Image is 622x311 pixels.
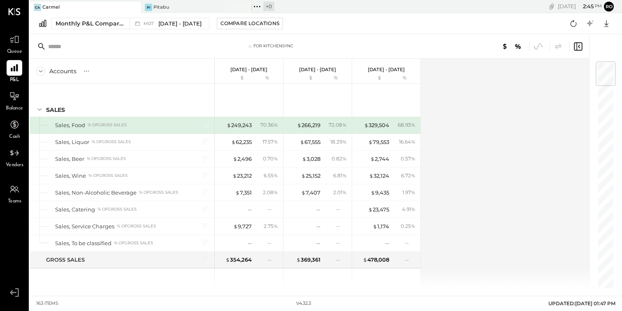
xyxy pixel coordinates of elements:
span: Teams [8,198,21,205]
div: Sales, To be classified [55,239,111,247]
span: $ [232,172,237,179]
a: P&L [0,60,28,84]
span: $ [300,139,304,145]
div: 23,212 [232,172,252,180]
span: $ [301,172,306,179]
div: 2.75 [264,223,278,230]
div: 18.29 [330,138,347,146]
div: Carmel [42,4,60,11]
div: 0.82 [332,155,347,162]
span: $ [233,155,237,162]
div: 1.97 [402,189,415,196]
div: 17.57 [262,138,278,146]
button: Compare Locations [217,18,283,29]
div: 369,361 [296,256,320,264]
span: % [411,121,415,128]
div: 9,727 [233,223,252,230]
div: -- [336,206,347,213]
span: % [342,121,347,128]
div: + 0 [263,2,274,11]
div: 68.93 [398,121,415,129]
div: 249,243 [227,121,252,129]
div: $ [288,75,320,81]
span: % [274,121,278,128]
span: % [274,172,278,179]
div: -- [267,206,278,213]
p: [DATE] - [DATE] [299,67,336,72]
span: $ [301,189,306,196]
div: Ca [34,4,41,11]
div: Pi [145,4,152,11]
span: % [342,172,347,179]
div: Sales, Non-Alcoholic Beverage [55,189,137,197]
div: 79,553 [368,138,389,146]
div: Accounts [49,67,77,75]
span: % [411,206,415,212]
div: 354,264 [225,256,252,264]
span: $ [225,256,230,263]
div: -- [405,256,415,263]
span: % [274,138,278,145]
div: -- [316,206,320,214]
span: $ [296,256,301,263]
span: % [411,155,415,162]
span: % [274,189,278,195]
p: [DATE] - [DATE] [230,67,267,72]
span: % [411,189,415,195]
div: -- [267,239,278,246]
span: $ [227,122,231,128]
div: 25,152 [301,172,320,180]
div: 72.08 [329,121,347,129]
div: $ [219,75,252,81]
div: Sales, Catering [55,206,95,214]
span: Balance [6,105,23,112]
div: -- [316,223,320,230]
span: pm [595,3,602,9]
div: 0.57 [401,155,415,162]
div: 6.55 [264,172,278,179]
div: 478,008 [363,256,389,264]
button: Monthly P&L Comparison M07[DATE] - [DATE] [51,18,209,29]
div: 9,435 [371,189,389,197]
a: Balance [0,88,28,112]
div: % of GROSS SALES [92,139,131,145]
span: P&L [10,77,19,84]
div: $ [356,75,389,81]
div: 2,744 [370,155,389,163]
div: 2.01 [333,189,347,196]
div: 163 items [36,300,58,307]
span: $ [364,122,369,128]
div: -- [336,239,347,246]
div: GROSS SALES [46,256,85,264]
span: % [274,155,278,162]
span: $ [371,189,375,196]
div: v 4.32.3 [296,300,311,307]
div: 7,407 [301,189,320,197]
span: Vendors [6,162,23,169]
div: 3,028 [302,155,320,163]
button: ro [604,2,614,12]
div: % of GROSS SALES [88,122,127,128]
span: $ [235,189,240,196]
span: $ [373,223,377,230]
div: -- [405,239,415,246]
span: $ [302,155,306,162]
div: Sales, Food [55,121,85,129]
span: % [411,172,415,179]
div: % of GROSS SALES [117,223,156,229]
div: 0.70 [263,155,278,162]
div: % [391,75,418,81]
span: $ [368,206,373,213]
div: 7,351 [235,189,252,197]
div: -- [336,256,347,263]
div: 2.08 [263,189,278,196]
span: UPDATED: [DATE] 01:47 PM [548,300,615,306]
span: $ [231,139,236,145]
div: 70.36 [260,121,278,129]
span: $ [233,223,238,230]
span: % [342,138,347,145]
span: $ [363,256,367,263]
div: [DATE] [558,2,602,10]
div: % [254,75,281,81]
div: -- [385,239,389,247]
